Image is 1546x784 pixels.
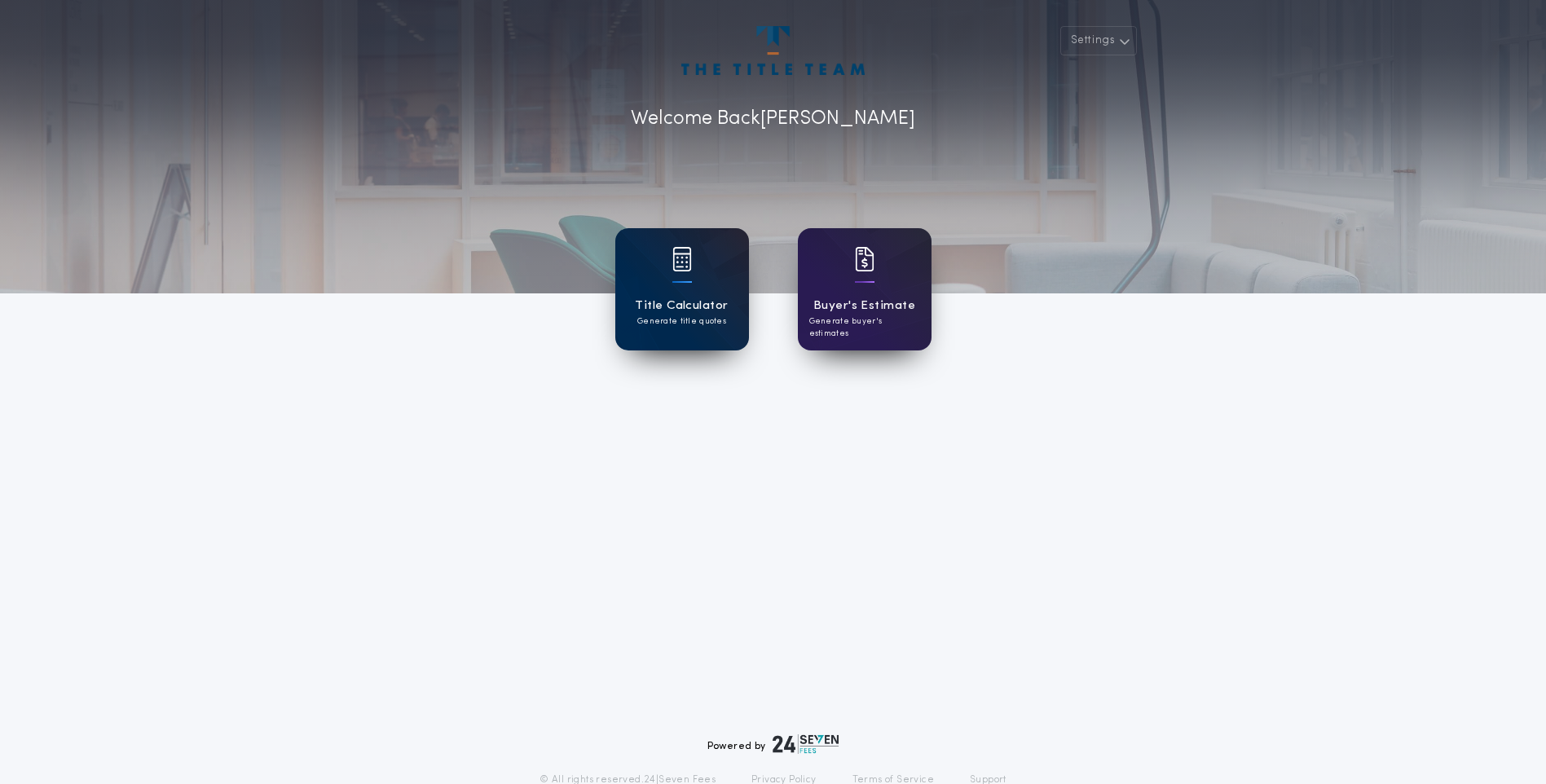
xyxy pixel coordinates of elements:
[615,228,749,350] a: card iconTitle CalculatorGenerate title quotes
[707,734,839,754] div: Powered by
[798,228,932,350] a: card iconBuyer's EstimateGenerate buyer's estimates
[637,315,726,328] p: Generate title quotes
[681,26,864,75] img: account-logo
[773,734,839,754] img: logo
[813,297,915,315] h1: Buyer's Estimate
[631,104,915,134] p: Welcome Back [PERSON_NAME]
[672,247,692,271] img: card icon
[1060,26,1137,55] button: Settings
[809,315,920,340] p: Generate buyer's estimates
[855,247,874,271] img: card icon
[635,297,728,315] h1: Title Calculator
